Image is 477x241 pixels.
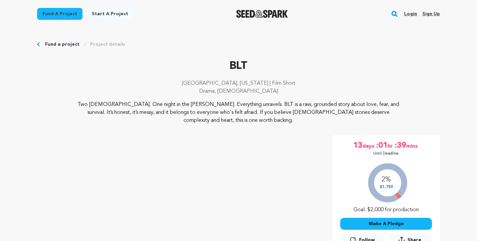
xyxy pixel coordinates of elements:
a: Start a project [86,8,133,20]
img: Seed&Spark Logo Dark Mode [236,10,288,18]
a: Seed&Spark Homepage [236,10,288,18]
p: Two [DEMOGRAPHIC_DATA]. One night in the [PERSON_NAME]. Everything unravels. BLT is a raw, ground... [78,101,400,124]
p: BLT [37,58,440,74]
span: mins [406,140,419,151]
span: :39 [394,140,406,151]
span: days [362,140,376,151]
span: 13 [353,140,362,151]
span: hr [388,140,394,151]
button: Make A Pledge [340,218,432,230]
p: Until Deadline [373,151,399,156]
p: Drama, [DEMOGRAPHIC_DATA] [37,87,440,95]
a: Project details [90,41,125,48]
a: Login [404,9,417,19]
a: Sign up [422,9,440,19]
a: Fund a project [45,41,79,48]
div: Breadcrumb [37,41,440,48]
a: Fund a project [37,8,82,20]
span: :01 [376,140,388,151]
p: [GEOGRAPHIC_DATA], [US_STATE] | Film Short [37,79,440,87]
